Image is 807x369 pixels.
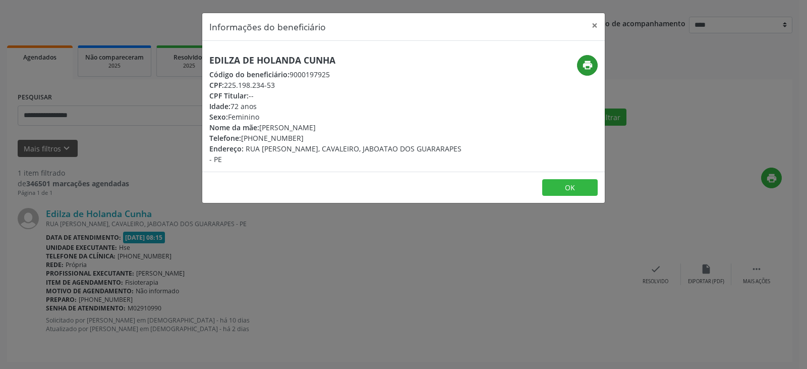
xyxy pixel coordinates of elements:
h5: Edilza de Holanda Cunha [209,55,464,66]
div: [PHONE_NUMBER] [209,133,464,143]
button: Close [585,13,605,38]
span: Idade: [209,101,230,111]
span: CPF: [209,80,224,90]
div: -- [209,90,464,101]
div: 72 anos [209,101,464,112]
div: Feminino [209,112,464,122]
span: RUA [PERSON_NAME], CAVALEIRO, JABOATAO DOS GUARARAPES - PE [209,144,462,164]
span: CPF Titular: [209,91,249,100]
span: Telefone: [209,133,241,143]
h5: Informações do beneficiário [209,20,326,33]
button: OK [542,179,598,196]
div: [PERSON_NAME] [209,122,464,133]
span: Nome da mãe: [209,123,259,132]
span: Endereço: [209,144,244,153]
div: 225.198.234-53 [209,80,464,90]
i: print [582,60,593,71]
span: Sexo: [209,112,228,122]
span: Código do beneficiário: [209,70,290,79]
button: print [577,55,598,76]
div: 9000197925 [209,69,464,80]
